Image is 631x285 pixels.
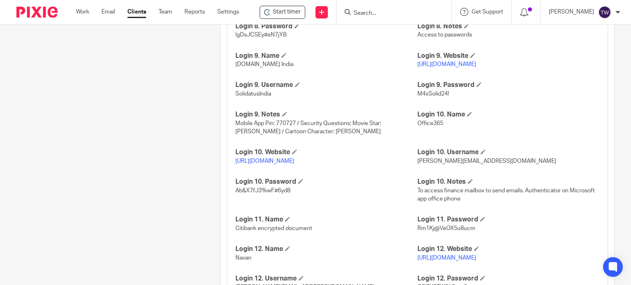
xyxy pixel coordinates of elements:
[235,110,417,119] h4: Login 9. Notes
[159,8,172,16] a: Team
[76,8,89,16] a: Work
[235,52,417,60] h4: Login 9. Name
[417,274,599,283] h4: Login 12. Password
[417,22,599,31] h4: Login 8. Notes
[417,178,599,186] h4: Login 10. Notes
[417,188,595,202] span: To access finance mailbox to send emails. Authenticator on Microsoft app office phone
[235,215,417,224] h4: Login 11. Name
[235,245,417,253] h4: Login 12. Name
[235,158,294,164] a: [URL][DOMAIN_NAME]
[417,121,443,126] span: Office365
[260,6,305,19] div: Solidatus (Threadneedle Ltd T/A)
[235,22,417,31] h4: Login 8. Password
[184,8,205,16] a: Reports
[417,245,599,253] h4: Login 12. Website
[598,6,611,19] img: svg%3E
[235,121,381,135] span: Mobile App Pin: 770727 / Security Questions: Movie Star: [PERSON_NAME] / Cartoon Character: [PERS...
[417,110,599,119] h4: Login 10. Name
[417,255,476,261] a: [URL][DOMAIN_NAME]
[235,81,417,89] h4: Login 9. Username
[127,8,146,16] a: Clients
[417,148,599,157] h4: Login 10. Username
[417,158,556,164] span: [PERSON_NAME][EMAIL_ADDRESS][DOMAIN_NAME]
[417,52,599,60] h4: Login 9. Website
[417,226,475,231] span: Rm1Kj@VeOX5u8ucm
[235,178,417,186] h4: Login 10. Password
[235,148,417,157] h4: Login 10. Website
[235,32,287,38] span: lgDsJCSEy#eN7jYB
[417,91,449,97] span: M4xSolid24!
[417,62,476,67] a: [URL][DOMAIN_NAME]
[235,274,417,283] h4: Login 12. Username
[235,188,290,194] span: Ab&X7fJ3%wF#6yd8
[235,62,293,67] span: [DOMAIN_NAME] India
[417,81,599,89] h4: Login 9. Password
[417,32,472,38] span: Access to passwords
[273,8,301,16] span: Start timer
[472,9,503,15] span: Get Support
[217,8,239,16] a: Settings
[16,7,58,18] img: Pixie
[235,226,312,231] span: Citibank encrypted document
[417,215,599,224] h4: Login 11. Password
[235,255,251,261] span: Navan
[101,8,115,16] a: Email
[235,91,271,97] span: SolidatusIndia
[353,10,427,17] input: Search
[549,8,594,16] p: [PERSON_NAME]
